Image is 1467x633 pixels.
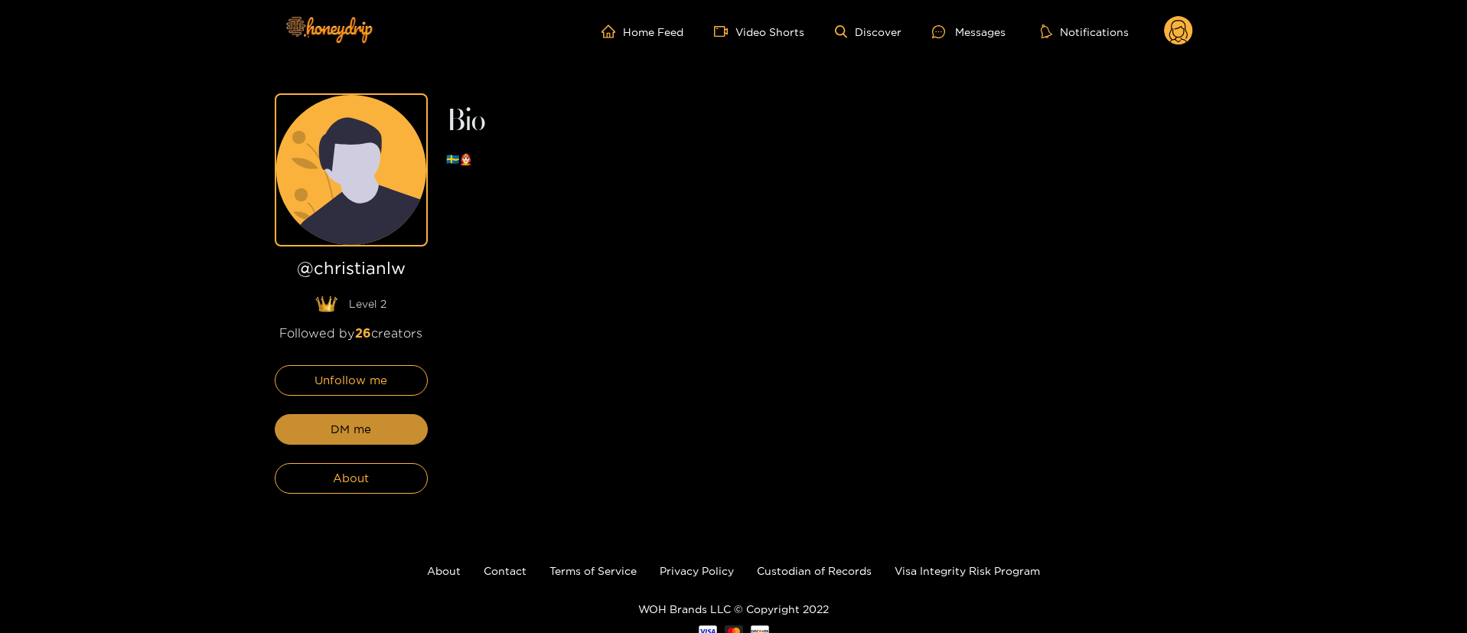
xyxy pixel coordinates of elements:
[275,259,428,284] h1: @ christianlw
[932,23,1006,41] div: Messages
[660,565,734,576] a: Privacy Policy
[714,24,735,38] span: video-camera
[835,25,901,38] a: Discover
[315,371,387,390] span: Unfollow me
[446,150,1193,168] p: 🇸🇪👨🏻‍🚒
[275,325,428,342] div: Followed by creators
[315,296,337,312] img: lavel grade
[427,565,461,576] a: About
[895,565,1040,576] a: Visa Integrity Risk Program
[355,326,371,340] span: 26
[714,24,804,38] a: Video Shorts
[1036,24,1133,39] button: Notifications
[275,414,428,445] button: DM me
[757,565,872,576] a: Custodian of Records
[601,24,623,38] span: home
[275,365,428,396] button: Unfollow me
[446,109,1193,135] h2: Bio
[331,420,371,439] span: DM me
[349,296,386,312] span: Level 2
[484,565,526,576] a: Contact
[549,565,637,576] a: Terms of Service
[601,24,683,38] a: Home Feed
[275,463,428,494] button: About
[333,469,369,488] span: About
